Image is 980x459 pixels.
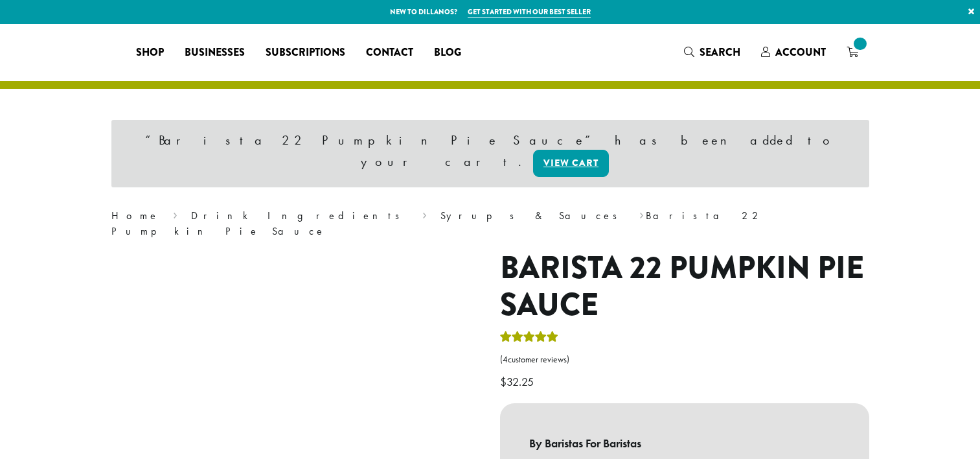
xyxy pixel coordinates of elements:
span: Blog [434,45,461,61]
h1: Barista 22 Pumpkin Pie Sauce [500,250,869,324]
span: › [422,204,427,224]
span: 4 [503,354,508,365]
span: › [639,204,644,224]
b: By Baristas For Baristas [529,432,840,454]
span: Businesses [185,45,245,61]
div: “Barista 22 Pumpkin Pie Sauce” has been added to your cart. [111,120,869,187]
span: Account [775,45,826,60]
span: Shop [136,45,164,61]
a: (4customer reviews) [500,353,869,366]
a: Syrups & Sauces [440,209,626,222]
bdi: 32.25 [500,374,537,389]
a: Drink Ingredients [191,209,408,222]
span: Search [700,45,740,60]
a: Get started with our best seller [468,6,591,18]
a: Search [674,41,751,63]
span: Contact [366,45,413,61]
nav: Breadcrumb [111,208,869,239]
a: Shop [126,42,174,63]
span: › [173,204,177,224]
div: Rated 5.00 out of 5 [500,329,558,349]
span: $ [500,374,507,389]
a: Home [111,209,159,222]
span: Subscriptions [266,45,345,61]
a: View cart [533,150,609,177]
